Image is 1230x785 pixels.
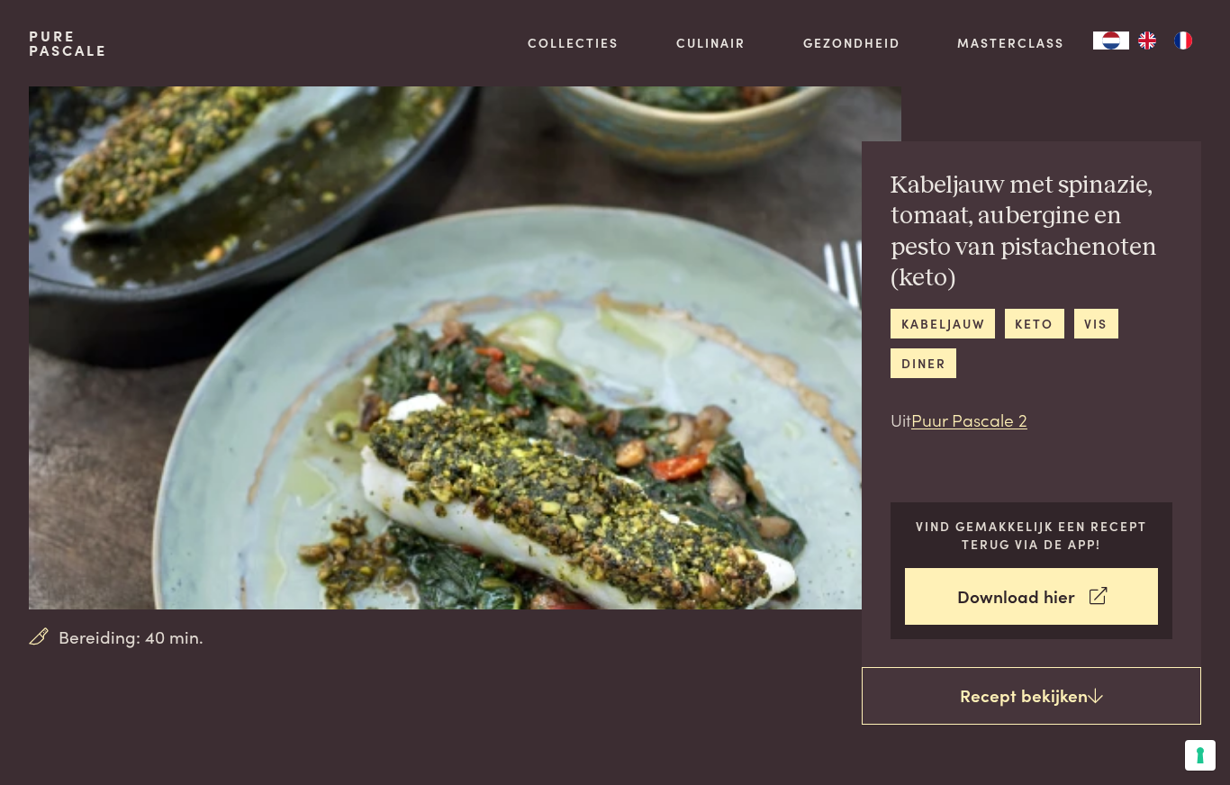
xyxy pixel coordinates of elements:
[891,348,956,378] a: diner
[1165,32,1201,50] a: FR
[1093,32,1129,50] div: Language
[1129,32,1165,50] a: EN
[1093,32,1201,50] aside: Language selected: Nederlands
[29,29,107,58] a: PurePascale
[957,33,1064,52] a: Masterclass
[29,86,901,609] img: Kabeljauw met spinazie, tomaat, aubergine en pesto van pistachenoten (keto)
[59,624,203,650] span: Bereiding: 40 min.
[905,568,1158,625] a: Download hier
[862,667,1201,725] a: Recept bekijken
[1074,309,1118,338] a: vis
[803,33,900,52] a: Gezondheid
[1005,309,1064,338] a: keto
[1093,32,1129,50] a: NL
[1185,740,1216,771] button: Uw voorkeuren voor toestemming voor trackingtechnologieën
[911,407,1027,431] a: Puur Pascale 2
[905,517,1158,554] p: Vind gemakkelijk een recept terug via de app!
[891,407,1172,433] p: Uit
[891,170,1172,294] h2: Kabeljauw met spinazie, tomaat, aubergine en pesto van pistachenoten (keto)
[528,33,619,52] a: Collecties
[891,309,995,338] a: kabeljauw
[1129,32,1201,50] ul: Language list
[676,33,746,52] a: Culinair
